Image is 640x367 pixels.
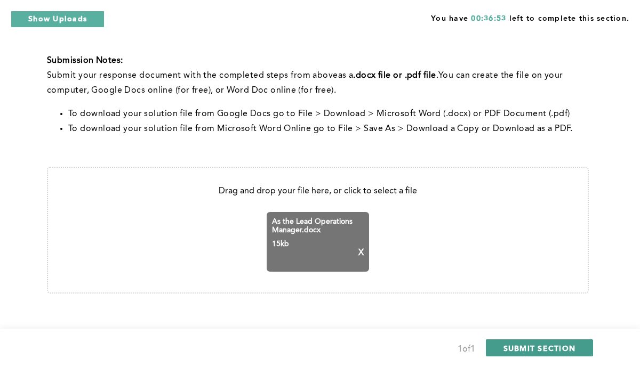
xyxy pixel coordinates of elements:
span: You have left to complete this section. [431,11,629,24]
span: SUBMIT SECTION [503,343,576,353]
div: 1 of 1 [458,342,475,357]
p: X [358,248,364,258]
span: . [436,71,438,80]
button: Show Uploads [11,11,105,28]
strong: .docx file or .pdf file [353,71,436,80]
button: SUBMIT SECTION [486,339,594,356]
span: Submit your response document [47,71,183,80]
strong: Submission Notes: [47,56,123,65]
span: 00:36:53 [471,15,506,22]
p: with the completed steps from above You can create the file on your computer, Google Docs online ... [47,68,589,98]
li: To download your solution file from Google Docs go to File > Download > Microsoft Word (.docx) or... [68,107,589,121]
span: 15 kb [272,240,289,266]
span: as a [338,71,354,80]
li: To download your solution file from Microsoft Word Online go to File > Save As > Download a Copy ... [68,121,589,136]
span: As the Lead Operations Manager.docx [272,217,364,234]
